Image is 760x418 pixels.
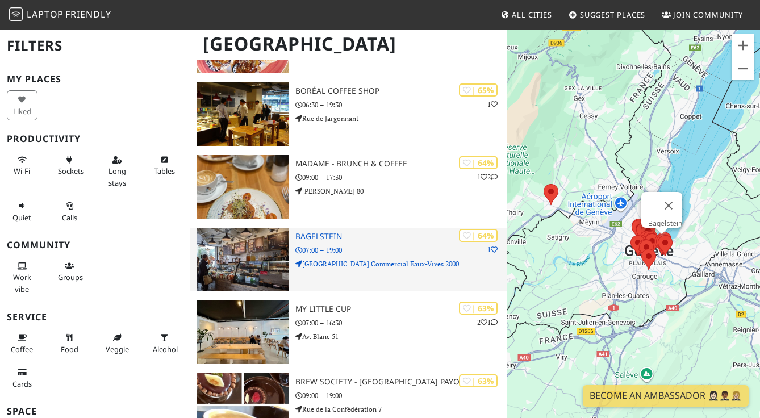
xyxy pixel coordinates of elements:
[14,166,30,176] span: Stable Wi-Fi
[657,5,748,25] a: Join Community
[7,328,37,358] button: Coffee
[108,166,126,187] span: Long stays
[295,99,507,110] p: 06:30 – 19:30
[459,83,498,97] div: | 65%
[9,5,111,25] a: LaptopFriendly LaptopFriendly
[154,166,175,176] span: Work-friendly tables
[295,304,507,314] h3: My Little Cup
[7,151,37,181] button: Wi-Fi
[149,328,180,358] button: Alcohol
[7,74,183,85] h3: My Places
[487,99,498,110] p: 1
[732,57,754,80] button: Zoom arrière
[197,155,289,219] img: Madame - Brunch & Coffee
[583,385,749,407] a: Become an Ambassador 🤵🏻‍♀️🤵🏾‍♂️🤵🏼‍♀️
[55,151,85,181] button: Sockets
[153,344,178,354] span: Alcohol
[106,344,129,354] span: Veggie
[295,331,507,342] p: Av. Blanc 51
[295,159,507,169] h3: Madame - Brunch & Coffee
[295,377,507,387] h3: Brew Society - [GEOGRAPHIC_DATA] Payot
[295,245,507,256] p: 07:00 – 19:00
[7,240,183,250] h3: Community
[732,34,754,57] button: Zoom avant
[190,155,507,219] a: Madame - Brunch & Coffee | 64% 12 Madame - Brunch & Coffee 09:00 – 17:30 [PERSON_NAME] 80
[295,86,507,96] h3: Boréal Coffee Shop
[7,197,37,227] button: Quiet
[295,390,507,401] p: 09:00 – 19:00
[197,228,289,291] img: Bagelstein
[295,186,507,197] p: [PERSON_NAME] 80
[7,363,37,393] button: Cards
[65,8,111,20] span: Friendly
[13,272,31,294] span: People working
[7,312,183,323] h3: Service
[149,151,180,181] button: Tables
[564,5,650,25] a: Suggest Places
[295,113,507,124] p: Rue de Jargonnant
[580,10,646,20] span: Suggest Places
[295,258,507,269] p: [GEOGRAPHIC_DATA] Commercial Eaux-Vives 2000
[496,5,557,25] a: All Cities
[9,7,23,21] img: LaptopFriendly
[55,197,85,227] button: Calls
[12,379,32,389] span: Credit cards
[7,257,37,298] button: Work vibe
[102,328,132,358] button: Veggie
[102,151,132,192] button: Long stays
[459,374,498,387] div: | 63%
[477,317,498,328] p: 2 1
[648,219,682,228] a: Bagelstein
[477,172,498,182] p: 1 2
[512,10,552,20] span: All Cities
[55,328,85,358] button: Food
[487,244,498,255] p: 1
[655,192,682,219] button: Fermer
[12,212,31,223] span: Quiet
[295,232,507,241] h3: Bagelstein
[190,300,507,364] a: My Little Cup | 63% 21 My Little Cup 07:00 – 16:30 Av. Blanc 51
[7,28,183,63] h2: Filters
[7,406,183,417] h3: Space
[197,82,289,146] img: Boréal Coffee Shop
[459,302,498,315] div: | 63%
[295,172,507,183] p: 09:00 – 17:30
[190,228,507,291] a: Bagelstein | 64% 1 Bagelstein 07:00 – 19:00 [GEOGRAPHIC_DATA] Commercial Eaux-Vives 2000
[55,257,85,287] button: Groups
[197,300,289,364] img: My Little Cup
[7,133,183,144] h3: Productivity
[27,8,64,20] span: Laptop
[295,317,507,328] p: 07:00 – 16:30
[61,344,78,354] span: Food
[58,272,83,282] span: Group tables
[295,404,507,415] p: Rue de la Confédération 7
[11,344,33,354] span: Coffee
[673,10,743,20] span: Join Community
[459,229,498,242] div: | 64%
[58,166,84,176] span: Power sockets
[190,82,507,146] a: Boréal Coffee Shop | 65% 1 Boréal Coffee Shop 06:30 – 19:30 Rue de Jargonnant
[194,28,505,60] h1: [GEOGRAPHIC_DATA]
[459,156,498,169] div: | 64%
[62,212,77,223] span: Video/audio calls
